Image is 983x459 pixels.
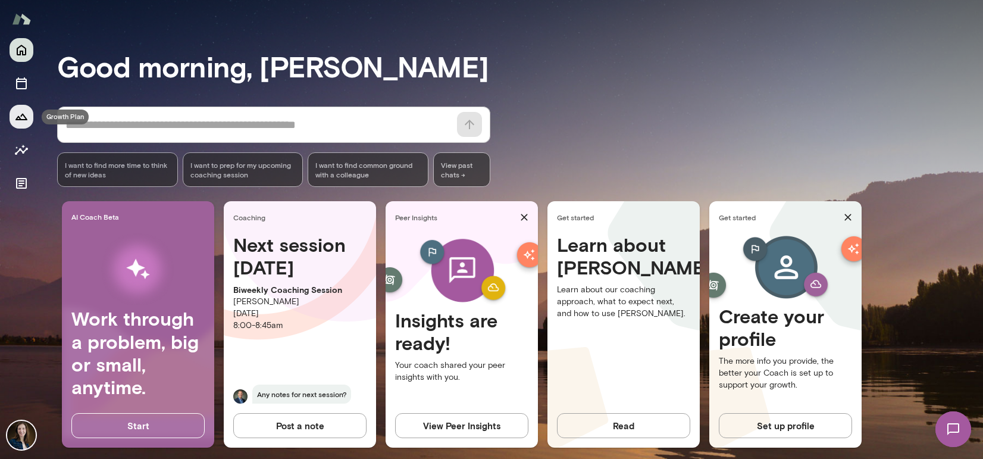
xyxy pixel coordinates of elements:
button: Sessions [10,71,33,95]
button: Read [557,413,690,438]
span: Peer Insights [395,213,515,222]
span: AI Coach Beta [71,212,209,221]
button: Set up profile [719,413,852,438]
span: I want to find common ground with a colleague [315,160,421,179]
div: Growth Plan [42,110,89,124]
img: Michael [233,389,248,404]
button: Home [10,38,33,62]
img: peer-insights [404,233,520,309]
p: Learn about our coaching approach, what to expect next, and how to use [PERSON_NAME]. [557,284,690,320]
img: Create profile [724,233,847,305]
span: Get started [557,213,695,222]
h4: Next session [DATE] [233,233,367,279]
p: Biweekly Coaching Session [233,284,367,296]
h4: Create your profile [719,305,852,351]
button: Post a note [233,413,367,438]
button: Growth Plan [10,105,33,129]
div: I want to prep for my upcoming coaching session [183,152,303,187]
p: Your coach shared your peer insights with you. [395,360,528,383]
img: Mento [12,8,31,30]
h4: Learn about [PERSON_NAME] [557,233,690,279]
span: I want to prep for my upcoming coaching session [190,160,296,179]
span: Coaching [233,213,371,222]
img: Anna Chilstedt [7,421,36,449]
button: View Peer Insights [395,413,528,438]
h4: Work through a problem, big or small, anytime. [71,307,205,399]
p: The more info you provide, the better your Coach is set up to support your growth. [719,355,852,391]
h4: Insights are ready! [395,309,528,355]
span: View past chats -> [433,152,490,187]
img: AI Workflows [85,232,191,307]
p: [PERSON_NAME] [233,296,367,308]
p: [DATE] [233,308,367,320]
h3: Good morning, [PERSON_NAME] [57,49,983,83]
div: I want to find more time to think of new ideas [57,152,178,187]
span: I want to find more time to think of new ideas [65,160,170,179]
button: Documents [10,171,33,195]
p: 8:00 - 8:45am [233,320,367,332]
div: I want to find common ground with a colleague [308,152,428,187]
button: Insights [10,138,33,162]
button: Start [71,413,205,438]
span: Any notes for next session? [252,385,351,404]
span: Get started [719,213,839,222]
